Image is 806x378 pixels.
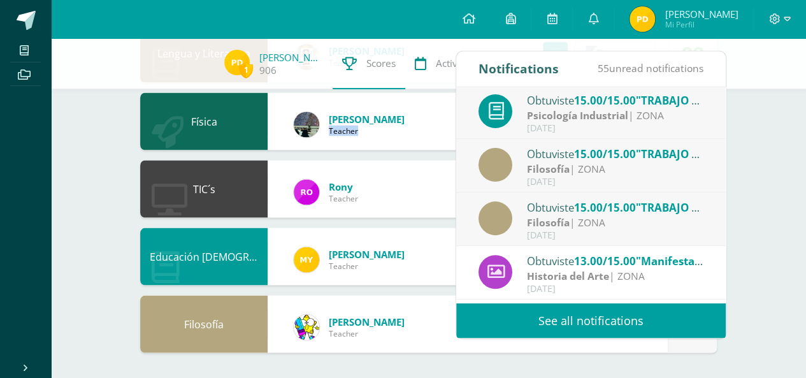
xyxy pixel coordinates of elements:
[527,145,704,162] div: Obtuviste en
[486,38,559,89] a: Record
[636,254,795,268] span: "Manifestaciones Artísticas 6"
[665,19,738,30] span: Mi Perfil
[527,215,704,230] div: | ZONA
[574,200,636,215] span: 15.00/15.00
[329,112,405,125] span: [PERSON_NAME]
[527,199,704,215] div: Obtuviste en
[527,162,704,177] div: | ZONA
[527,123,704,134] div: [DATE]
[140,160,268,217] div: TIC´s
[259,64,277,77] a: 906
[366,57,396,70] span: Scores
[140,295,268,353] div: Filosofía
[329,247,405,260] span: [PERSON_NAME]
[574,147,636,161] span: 15.00/15.00
[329,180,358,193] span: Rony
[294,314,319,340] img: 0a0ea9c6794447c8c826585ed3b589a1.png
[140,228,268,285] div: Educación Cristiana
[527,269,704,284] div: | ZONA
[598,61,609,75] span: 55
[294,112,319,137] img: f23f3d43c9906dfd49fb24699b2e1686.png
[436,57,476,70] span: Activities
[527,252,704,269] div: Obtuviste en
[630,6,655,32] img: 760669a201a07a8a0c58fa0d8166614b.png
[527,215,570,229] strong: Filosofía
[329,328,405,338] span: Teacher
[294,247,319,272] img: c64bef488a4fb1072f67de1221acd00e.png
[574,93,636,108] span: 15.00/15.00
[527,177,704,187] div: [DATE]
[329,193,358,203] span: Teacher
[224,50,250,75] img: 760669a201a07a8a0c58fa0d8166614b.png
[527,284,704,294] div: [DATE]
[527,92,704,108] div: Obtuviste en
[527,269,609,283] strong: Historia del Arte
[329,125,405,136] span: Teacher
[527,108,628,122] strong: Psicología Industrial
[259,51,323,64] a: [PERSON_NAME]
[329,315,405,328] span: [PERSON_NAME]
[140,92,268,150] div: Física
[479,51,559,86] div: Notifications
[527,162,570,176] strong: Filosofía
[527,108,704,123] div: | ZONA
[333,38,405,89] a: Scores
[598,61,703,75] span: unread notifications
[456,303,726,338] a: See all notifications
[574,254,636,268] span: 13.00/15.00
[405,38,486,89] a: Activities
[329,260,405,271] span: Teacher
[527,230,704,241] div: [DATE]
[559,38,642,89] a: Contacts
[239,62,253,78] span: 1
[665,8,738,20] span: [PERSON_NAME]
[294,179,319,205] img: 1372173d9c36a2fec6213f9422fd5266.png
